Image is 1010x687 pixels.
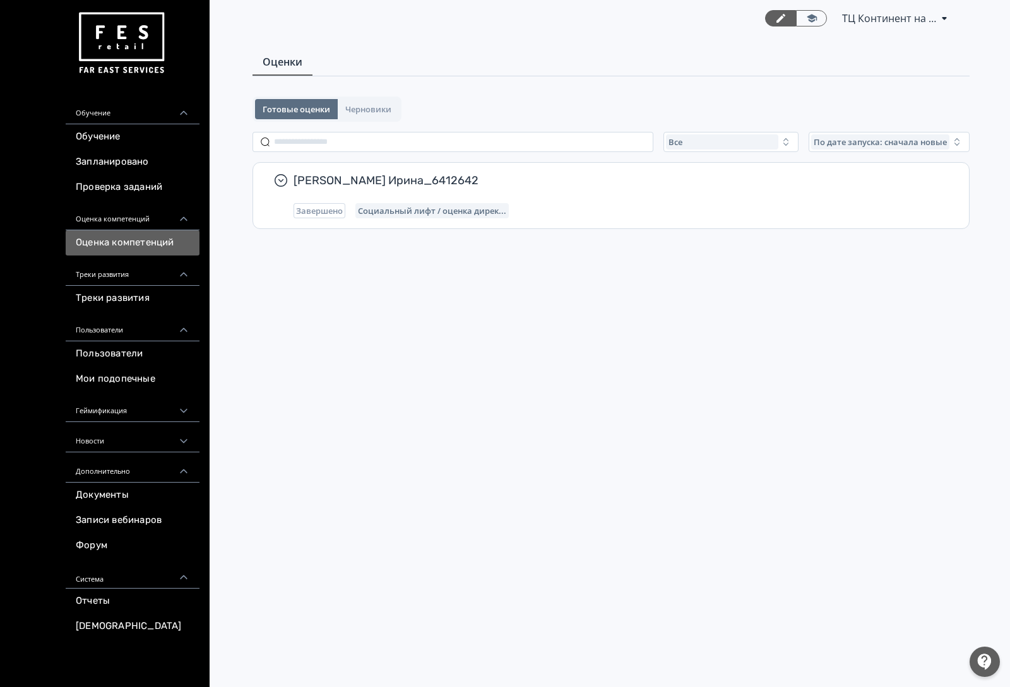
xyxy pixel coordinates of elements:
a: Запланировано [66,150,199,175]
div: Новости [66,422,199,452]
a: [DEMOGRAPHIC_DATA] [66,614,199,639]
img: https://files.teachbase.ru/system/account/57463/logo/medium-936fc5084dd2c598f50a98b9cbe0469a.png [76,8,167,79]
span: [PERSON_NAME] Ирина_6412642 [294,173,939,188]
button: Все [663,132,799,152]
a: Документы [66,483,199,508]
div: Система [66,558,199,589]
div: Пользователи [66,311,199,341]
div: Оценка компетенций [66,200,199,230]
span: Социальный лифт / оценка директора магазина [358,206,506,216]
a: Обучение [66,124,199,150]
button: Готовые оценки [255,99,338,119]
span: По дате запуска: сначала новые [814,137,947,147]
a: Форум [66,533,199,558]
a: Проверка заданий [66,175,199,200]
button: Черновики [338,99,399,119]
span: Оценки [263,54,302,69]
span: Все [668,137,682,147]
div: Обучение [66,94,199,124]
a: Мои подопечные [66,367,199,392]
a: Треки развития [66,286,199,311]
div: Треки развития [66,255,199,286]
span: Завершено [296,206,343,216]
span: Черновики [345,104,391,114]
a: Пользователи [66,341,199,367]
a: Переключиться в режим ученика [796,10,827,26]
span: Готовые оценки [263,104,330,114]
a: Оценка компетенций [66,230,199,255]
div: Геймификация [66,392,199,422]
button: По дате запуска: сначала новые [809,132,970,152]
div: Дополнительно [66,452,199,483]
a: Отчеты [66,589,199,614]
span: ТЦ Континент на Звездной СПб СИН 6412642 [842,11,937,26]
a: Записи вебинаров [66,508,199,533]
